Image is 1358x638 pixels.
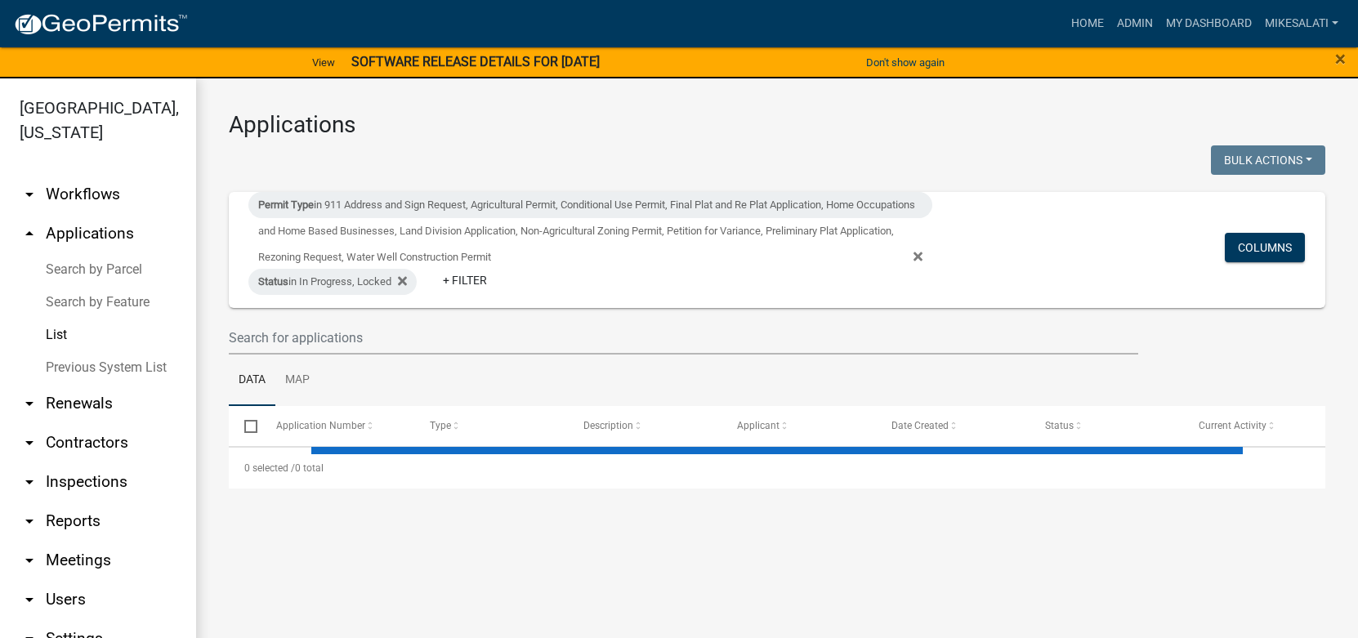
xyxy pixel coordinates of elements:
h3: Applications [229,111,1325,139]
i: arrow_drop_down [20,433,39,453]
i: arrow_drop_down [20,185,39,204]
div: in In Progress, Locked [248,269,417,295]
a: View [306,49,342,76]
span: 0 selected / [244,462,295,474]
button: Bulk Actions [1211,145,1325,175]
a: MikeSalati [1258,8,1345,39]
i: arrow_drop_down [20,472,39,492]
span: Status [258,275,288,288]
a: Data [229,355,275,407]
span: × [1335,47,1346,70]
span: Type [430,419,451,431]
div: in 911 Address and Sign Request, Agricultural Permit, Conditional Use Permit, Final Plat and Re P... [248,192,932,218]
span: Applicant [737,419,780,431]
span: Current Activity [1199,419,1266,431]
button: Close [1335,49,1346,69]
i: arrow_drop_down [20,394,39,413]
input: Search for applications [229,321,1138,355]
datatable-header-cell: Date Created [875,406,1029,445]
span: Date Created [891,419,949,431]
datatable-header-cell: Application Number [260,406,413,445]
i: arrow_drop_up [20,224,39,243]
button: Don't show again [860,49,951,76]
button: Columns [1225,233,1305,262]
a: Map [275,355,319,407]
span: Status [1045,419,1074,431]
datatable-header-cell: Applicant [721,406,875,445]
strong: SOFTWARE RELEASE DETAILS FOR [DATE] [351,54,600,69]
datatable-header-cell: Select [229,406,260,445]
i: arrow_drop_down [20,590,39,609]
datatable-header-cell: Type [414,406,568,445]
datatable-header-cell: Current Activity [1183,406,1337,445]
i: arrow_drop_down [20,551,39,570]
span: Application Number [276,419,365,431]
datatable-header-cell: Description [568,406,721,445]
datatable-header-cell: Status [1030,406,1183,445]
a: My Dashboard [1159,8,1258,39]
a: + Filter [430,265,500,295]
span: Description [583,419,633,431]
a: Home [1065,8,1110,39]
div: 0 total [229,448,1325,489]
a: Admin [1110,8,1159,39]
span: Permit Type [258,199,314,211]
i: arrow_drop_down [20,511,39,531]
